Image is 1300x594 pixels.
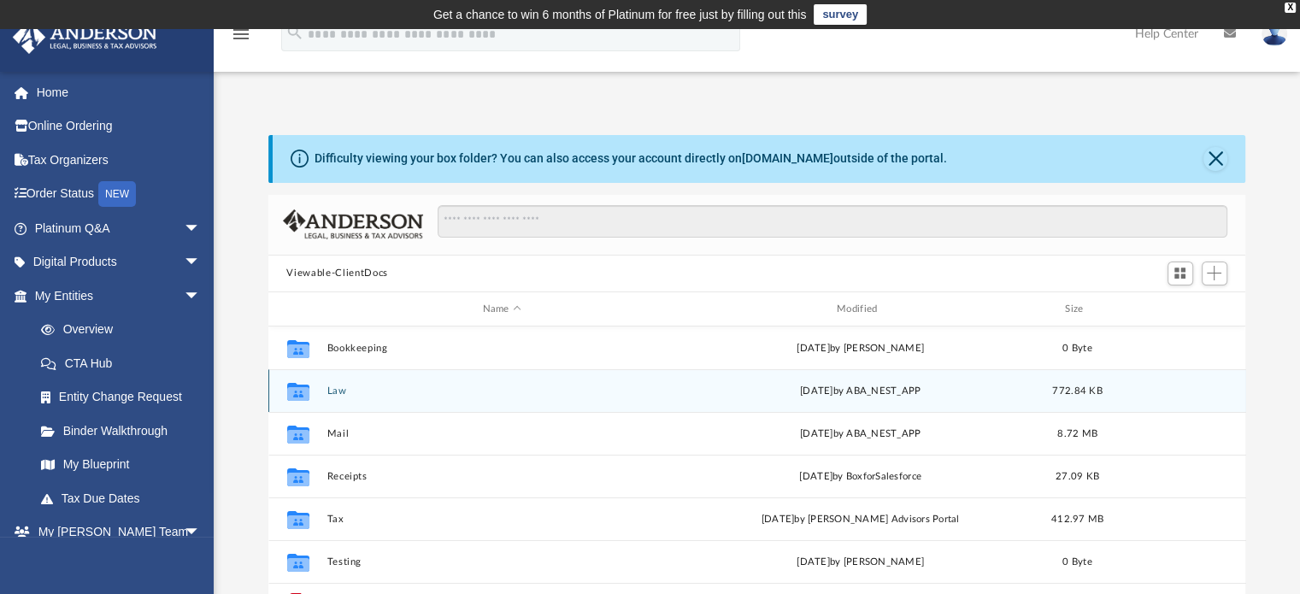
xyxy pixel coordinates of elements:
[24,448,218,482] a: My Blueprint
[1062,344,1092,353] span: 0 Byte
[184,515,218,550] span: arrow_drop_down
[12,211,226,245] a: Platinum Q&Aarrow_drop_down
[433,4,807,25] div: Get a chance to win 6 months of Platinum for free just by filling out this
[12,279,226,313] a: My Entitiesarrow_drop_down
[742,151,833,165] a: [DOMAIN_NAME]
[326,302,677,317] div: Name
[12,177,226,212] a: Order StatusNEW
[685,426,1035,442] div: [DATE] by ABA_NEST_APP
[326,514,677,525] button: Tax
[231,32,251,44] a: menu
[24,346,226,380] a: CTA Hub
[326,556,677,568] button: Testing
[685,302,1036,317] div: Modified
[1057,429,1097,438] span: 8.72 MB
[275,302,318,317] div: id
[24,414,226,448] a: Binder Walkthrough
[1062,557,1092,567] span: 0 Byte
[24,313,226,347] a: Overview
[12,109,226,144] a: Online Ordering
[24,481,226,515] a: Tax Due Dates
[184,245,218,280] span: arrow_drop_down
[685,341,1035,356] div: [DATE] by [PERSON_NAME]
[286,266,387,281] button: Viewable-ClientDocs
[326,343,677,354] button: Bookkeeping
[12,143,226,177] a: Tax Organizers
[8,21,162,54] img: Anderson Advisors Platinum Portal
[685,384,1035,399] div: [DATE] by ABA_NEST_APP
[685,512,1035,527] div: [DATE] by [PERSON_NAME] Advisors Portal
[184,211,218,246] span: arrow_drop_down
[326,471,677,482] button: Receipts
[12,245,226,279] a: Digital Productsarrow_drop_down
[814,4,867,25] a: survey
[1052,386,1102,396] span: 772.84 KB
[12,75,226,109] a: Home
[1203,147,1227,171] button: Close
[1262,21,1287,46] img: User Pic
[12,515,218,550] a: My [PERSON_NAME] Teamarrow_drop_down
[98,181,136,207] div: NEW
[184,279,218,314] span: arrow_drop_down
[1050,515,1103,524] span: 412.97 MB
[685,555,1035,570] div: [DATE] by [PERSON_NAME]
[1285,3,1296,13] div: close
[315,150,947,168] div: Difficulty viewing your box folder? You can also access your account directly on outside of the p...
[326,385,677,397] button: Law
[438,205,1226,238] input: Search files and folders
[685,469,1035,485] div: [DATE] by BoxforSalesforce
[1202,262,1227,285] button: Add
[1119,302,1238,317] div: id
[1043,302,1111,317] div: Size
[231,24,251,44] i: menu
[285,23,304,42] i: search
[1055,472,1098,481] span: 27.09 KB
[1168,262,1193,285] button: Switch to Grid View
[24,380,226,415] a: Entity Change Request
[326,428,677,439] button: Mail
